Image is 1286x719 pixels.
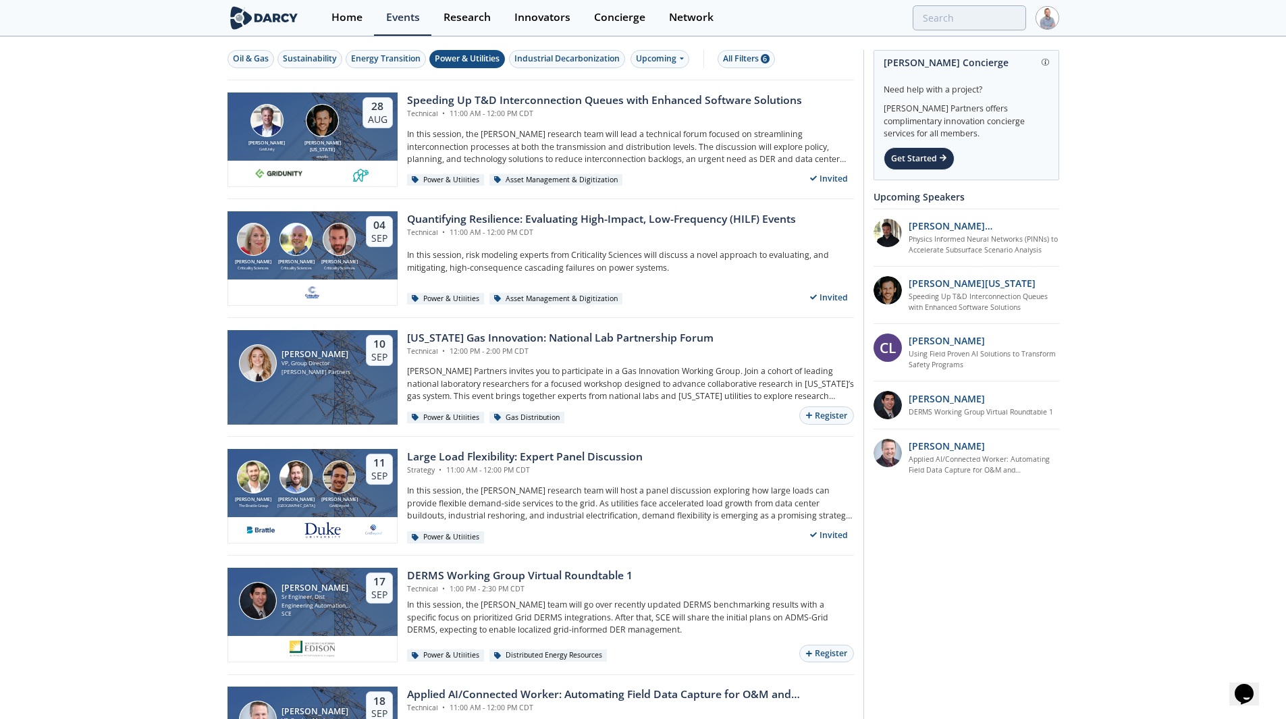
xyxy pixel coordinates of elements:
[874,185,1059,209] div: Upcoming Speakers
[282,583,354,593] div: [PERSON_NAME]
[407,412,485,424] div: Power & Utilities
[804,170,854,187] div: Invited
[371,589,387,601] div: Sep
[282,368,350,377] div: [PERSON_NAME] Partners
[227,568,854,662] a: Steven Robles [PERSON_NAME] Sr Engineer, Dist Engineering Automation Software SCE 17 Sep DERMS Wo...
[799,645,853,663] button: Register
[246,140,288,147] div: [PERSON_NAME]
[279,460,313,494] img: Tyler Norris
[275,265,318,271] div: Criticality Sciences
[282,593,354,610] div: Sr Engineer, Dist Engineering Automation Software
[283,53,337,65] div: Sustainability
[723,53,770,65] div: All Filters
[407,449,643,465] div: Large Load Flexibility: Expert Panel Discussion
[302,154,344,159] div: envelio
[909,407,1053,418] a: DERMS Working Group Virtual Roundtable 1
[631,50,689,68] div: Upcoming
[874,219,902,247] img: 20112e9a-1f67-404a-878c-a26f1c79f5da
[594,12,645,23] div: Concierge
[237,460,270,494] img: Ryan Hledik
[874,334,902,362] div: CL
[368,113,387,126] div: Aug
[232,265,275,271] div: Criticality Sciences
[874,391,902,419] img: 47e0ea7c-5f2f-49e4-bf12-0fca942f69fc
[909,219,1059,233] p: [PERSON_NAME] [PERSON_NAME]
[489,649,608,662] div: Distributed Energy Resources
[246,147,288,152] div: GridUnity
[407,365,854,402] p: [PERSON_NAME] Partners invites you to participate in a Gas Innovation Working Group. Join a cohor...
[407,687,854,703] div: Applied AI/Connected Worker: Automating Field Data Capture for O&M and Construction
[232,496,275,504] div: [PERSON_NAME]
[909,439,985,453] p: [PERSON_NAME]
[437,465,444,475] span: •
[279,223,313,256] img: Ben Ruddell
[318,496,361,504] div: [PERSON_NAME]
[909,454,1059,476] a: Applied AI/Connected Worker: Automating Field Data Capture for O&M and Construction
[371,219,387,232] div: 04
[761,54,770,63] span: 6
[318,259,361,266] div: [PERSON_NAME]
[371,470,387,482] div: Sep
[407,485,854,522] p: In this session, the [PERSON_NAME] research team will host a panel discussion exploring how large...
[909,392,985,406] p: [PERSON_NAME]
[275,496,318,504] div: [PERSON_NAME]
[351,53,421,65] div: Energy Transition
[277,50,342,68] button: Sustainability
[884,147,955,170] div: Get Started
[407,128,854,165] p: In this session, the [PERSON_NAME] research team will lead a technical forum focused on streamlin...
[371,456,387,470] div: 11
[909,292,1059,313] a: Speeding Up T&D Interconnection Queues with Enhanced Software Solutions
[239,344,277,382] img: Lindsey Motlow
[874,276,902,304] img: 1b183925-147f-4a47-82c9-16eeeed5003c
[346,50,426,68] button: Energy Transition
[275,259,318,266] div: [PERSON_NAME]
[250,104,284,137] img: Brian Fitzsimons
[232,259,275,266] div: [PERSON_NAME]
[282,350,350,359] div: [PERSON_NAME]
[242,522,279,538] img: 1655224446716-descarga.png
[909,334,985,348] p: [PERSON_NAME]
[371,351,387,363] div: Sep
[1036,6,1059,30] img: Profile
[318,265,361,271] div: Criticality Sciences
[227,449,854,543] a: Ryan Hledik [PERSON_NAME] The Brattle Group Tyler Norris [PERSON_NAME] [GEOGRAPHIC_DATA] Nick Gua...
[407,531,485,543] div: Power & Utilities
[306,104,339,137] img: Luigi Montana
[331,12,363,23] div: Home
[371,338,387,351] div: 10
[323,460,356,494] img: Nick Guay
[407,568,633,584] div: DERMS Working Group Virtual Roundtable 1
[365,522,383,538] img: e8f39e9e-9f17-4b63-a8ed-a782f7c495e8
[407,465,643,476] div: Strategy 11:00 AM - 12:00 PM CDT
[407,330,714,346] div: [US_STATE] Gas Innovation: National Lab Partnership Forum
[909,349,1059,371] a: Using Field Proven AI Solutions to Transform Safety Programs
[304,284,321,300] img: f59c13b7-8146-4c0f-b540-69d0cf6e4c34
[909,276,1036,290] p: [PERSON_NAME][US_STATE]
[282,610,354,618] div: SCE
[368,100,387,113] div: 28
[282,707,348,716] div: [PERSON_NAME]
[440,228,448,237] span: •
[407,109,802,119] div: Technical 11:00 AM - 12:00 PM CDT
[407,211,796,228] div: Quantifying Resilience: Evaluating High-Impact, Low-Frequency (HILF) Events
[233,53,269,65] div: Oil & Gas
[302,140,344,154] div: [PERSON_NAME][US_STATE]
[303,522,341,538] img: 41db60a0-fe07-4137-8ca6-021fe481c7d5
[371,575,387,589] div: 17
[444,12,491,23] div: Research
[489,412,565,424] div: Gas Distribution
[874,439,902,467] img: 257d1208-f7de-4aa6-9675-f79dcebd2004
[227,6,301,30] img: logo-wide.svg
[232,503,275,508] div: The Brattle Group
[489,293,623,305] div: Asset Management & Digitization
[407,703,854,714] div: Technical 11:00 AM - 12:00 PM CDT
[514,53,620,65] div: Industrial Decarbonization
[282,359,350,368] div: VP, Group Director
[407,584,633,595] div: Technical 1:00 PM - 2:30 PM CDT
[227,50,274,68] button: Oil & Gas
[718,50,775,68] button: All Filters 6
[239,582,277,620] img: Steven Robles
[289,641,336,657] img: sce.com.png
[429,50,505,68] button: Power & Utilities
[1042,59,1049,66] img: information.svg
